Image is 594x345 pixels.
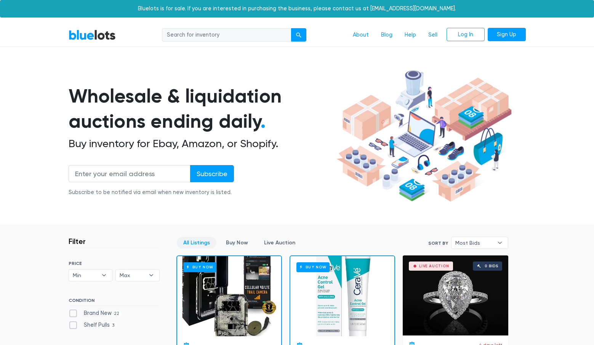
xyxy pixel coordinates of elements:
h6: CONDITION [69,298,160,306]
div: Live Auction [419,264,449,268]
b: ▾ [492,237,508,249]
a: Live Auction 0 bids [403,255,508,335]
a: Live Auction [258,237,302,249]
a: Sign Up [488,28,526,42]
h2: Buy inventory for Ebay, Amazon, or Shopify. [69,137,334,150]
a: Sell [422,28,443,42]
h1: Wholesale & liquidation auctions ending daily [69,83,334,134]
a: Buy Now [290,256,394,336]
span: 22 [112,311,122,317]
div: Subscribe to be notified via email when new inventory is listed. [69,188,234,197]
a: BlueLots [69,29,116,40]
a: Buy Now [177,256,281,336]
img: hero-ee84e7d0318cb26816c560f6b4441b76977f77a177738b4e94f68c95b2b83dbb.png [334,67,514,205]
span: . [261,110,266,133]
label: Shelf Pulls [69,321,117,329]
label: Brand New [69,309,122,318]
b: ▾ [143,270,159,281]
label: Sort By [428,240,448,247]
span: 3 [110,323,117,329]
h6: Buy Now [183,262,216,272]
h6: Buy Now [296,262,330,272]
a: About [347,28,375,42]
input: Search for inventory [162,28,291,42]
div: 0 bids [485,264,498,268]
input: Subscribe [190,165,234,182]
a: Log In [447,28,485,42]
a: All Listings [177,237,216,249]
span: Most Bids [455,237,493,249]
a: Buy Now [219,237,255,249]
h3: Filter [69,237,86,246]
span: Max [120,270,145,281]
a: Blog [375,28,399,42]
h6: PRICE [69,261,160,266]
input: Enter your email address [69,165,191,182]
b: ▾ [96,270,112,281]
span: Min [73,270,98,281]
a: Help [399,28,422,42]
